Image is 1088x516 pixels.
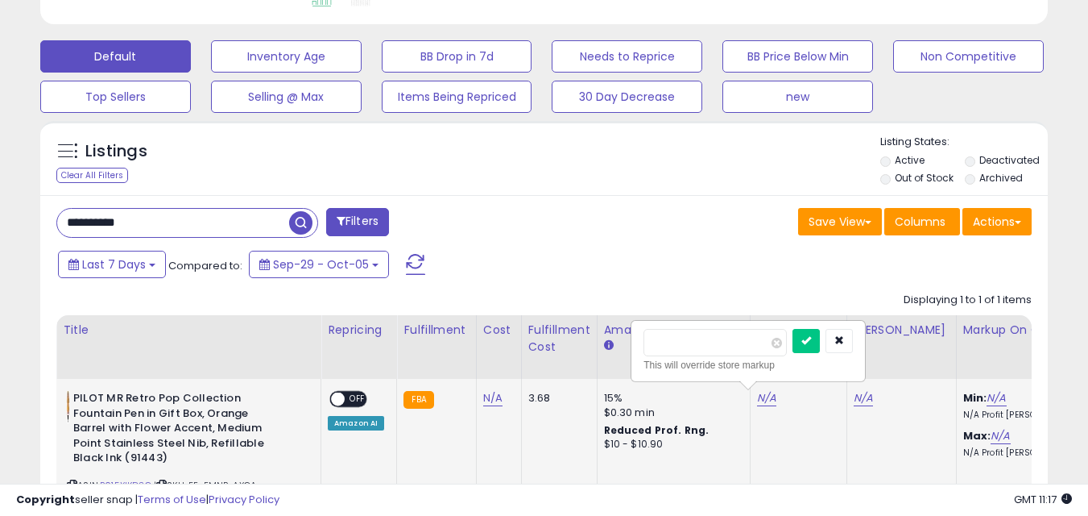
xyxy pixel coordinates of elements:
[82,256,146,273] span: Last 7 Days
[326,208,389,236] button: Filters
[382,40,532,73] button: BB Drop in 7d
[40,40,191,73] button: Default
[643,357,853,373] div: This will override store markup
[1014,492,1072,507] span: 2025-10-13 11:17 GMT
[880,135,1048,150] p: Listing States:
[904,293,1032,308] div: Displaying 1 to 1 of 1 items
[16,492,75,507] strong: Copyright
[604,438,738,451] div: $10 - $10.90
[854,390,873,406] a: N/A
[552,40,702,73] button: Needs to Reprice
[895,214,945,230] span: Columns
[85,140,147,163] h5: Listings
[895,153,925,167] label: Active
[979,171,1023,185] label: Archived
[328,322,390,339] div: Repricing
[528,391,585,406] div: 3.68
[854,322,949,339] div: [PERSON_NAME]
[604,406,738,420] div: $0.30 min
[963,390,987,406] b: Min:
[884,208,960,235] button: Columns
[209,492,279,507] a: Privacy Policy
[67,391,69,423] img: 21lS3FQURCL._SL40_.jpg
[328,416,384,431] div: Amazon AI
[73,391,269,470] b: PILOT MR Retro Pop Collection Fountain Pen in Gift Box, Orange Barrel with Flower Accent, Medium ...
[345,393,370,406] span: OFF
[604,322,743,339] div: Amazon Fees
[895,171,954,185] label: Out of Stock
[604,423,709,437] b: Reduced Prof. Rng.
[154,479,256,492] span: | SKU: FE-FMNB-AXCA
[403,391,433,409] small: FBA
[604,339,614,353] small: Amazon Fees.
[962,208,1032,235] button: Actions
[211,81,362,113] button: Selling @ Max
[403,322,469,339] div: Fulfillment
[798,208,882,235] button: Save View
[138,492,206,507] a: Terms of Use
[552,81,702,113] button: 30 Day Decrease
[63,322,314,339] div: Title
[483,390,503,406] a: N/A
[249,251,389,278] button: Sep-29 - Oct-05
[979,153,1040,167] label: Deactivated
[273,256,369,273] span: Sep-29 - Oct-05
[722,81,873,113] button: new
[56,168,128,183] div: Clear All Filters
[211,40,362,73] button: Inventory Age
[757,390,776,406] a: N/A
[483,322,515,339] div: Cost
[722,40,873,73] button: BB Price Below Min
[100,479,151,493] a: B015XIKD3C
[16,493,279,508] div: seller snap | |
[991,428,1010,444] a: N/A
[987,390,1006,406] a: N/A
[168,258,242,273] span: Compared to:
[963,428,991,443] b: Max:
[604,391,738,406] div: 15%
[893,40,1044,73] button: Non Competitive
[528,322,590,356] div: Fulfillment Cost
[382,81,532,113] button: Items Being Repriced
[40,81,191,113] button: Top Sellers
[58,251,166,278] button: Last 7 Days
